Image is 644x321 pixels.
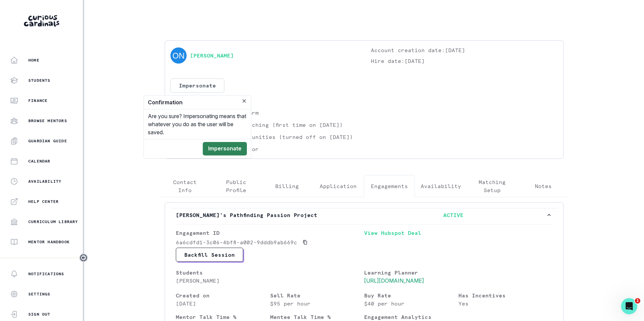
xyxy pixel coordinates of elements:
[170,47,187,64] img: svg
[176,238,297,246] p: 6a6cdfd1-3c06-4bf8-a002-9dddb9ab669c
[28,291,51,297] p: Settings
[28,312,51,317] p: Sign Out
[176,269,364,277] p: Students
[28,58,39,63] p: Home
[635,298,640,304] span: 1
[144,109,251,139] div: Are you sure? Impersonating means that whatever you do as the user will be saved.
[535,182,552,190] p: Notes
[144,96,251,109] header: Confirmation
[28,239,70,245] p: Mentor Handbook
[364,313,458,321] p: Engagement Analytics
[176,277,364,285] p: [PERSON_NAME]
[176,299,270,308] p: [DATE]
[364,299,458,308] p: $40 per hour
[24,15,59,27] img: Curious Cardinals Logo
[176,211,361,219] p: [PERSON_NAME]'s Pathfinding Passion Project
[176,313,270,321] p: Mentor Talk Time %
[270,313,364,321] p: Mentee Talk Time %
[170,208,558,222] button: [PERSON_NAME]'s Pathfinding Passion ProjectACTIVE
[28,138,67,144] p: Guardian Guide
[28,98,47,103] p: Finance
[458,299,553,308] p: Yes
[371,182,408,190] p: Engagements
[176,248,243,262] button: Backfill Session
[458,291,553,299] p: Has Incentives
[198,121,343,129] p: Eligible for matching (first time on [DATE])
[203,142,247,155] button: Impersonate
[364,229,552,248] a: View Hubspot Deal
[371,46,558,54] p: Account creation date: [DATE]
[176,291,270,299] p: Created on
[170,78,224,93] button: Impersonate
[176,229,364,237] p: Engagement ID
[28,158,51,164] p: Calendar
[275,182,299,190] p: Billing
[621,298,637,314] iframe: Intercom live chat
[300,237,311,248] button: Copied to clipboard
[473,178,512,194] p: Matching Setup
[28,199,59,204] p: Help Center
[28,271,64,277] p: Notifications
[421,182,461,190] p: Availability
[79,253,88,262] button: Toggle sidebar
[190,51,234,60] a: [PERSON_NAME]
[198,133,353,141] p: Accepting Opportunities (turned off on [DATE])
[270,299,364,308] p: $95 per hour
[320,182,357,190] p: Application
[361,211,546,219] p: ACTIVE
[270,291,364,299] p: Sell Rate
[28,219,78,224] p: Curriculum Library
[165,178,205,194] p: Contact Info
[28,78,51,83] p: Students
[364,291,458,299] p: Buy Rate
[28,118,67,123] p: Browse Mentors
[364,269,552,277] p: Learning Planner
[364,277,424,284] a: [URL][DOMAIN_NAME]
[28,179,61,184] p: Availability
[371,57,558,65] p: Hire date: [DATE]
[240,97,248,105] button: Close
[216,178,256,194] p: Public Profile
